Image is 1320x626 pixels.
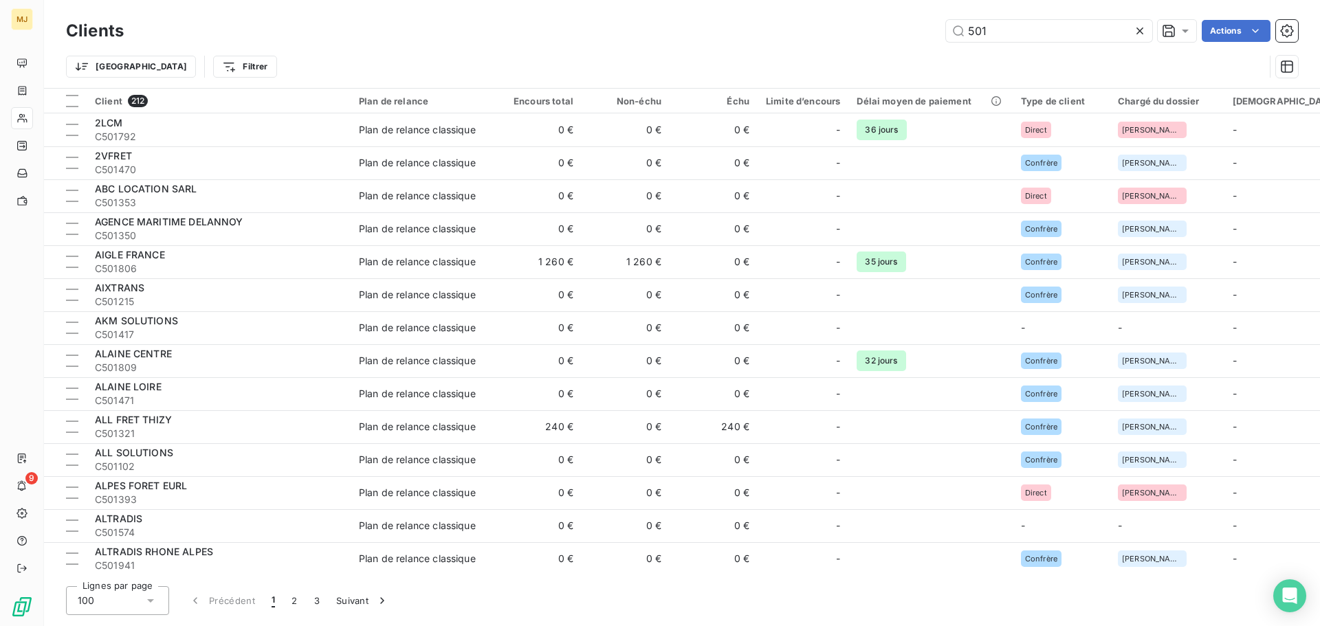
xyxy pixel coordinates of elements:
span: [PERSON_NAME] [1122,390,1182,398]
span: - [836,288,840,302]
span: - [1233,223,1237,234]
span: [PERSON_NAME] [1122,159,1182,167]
td: 0 € [494,146,582,179]
td: 0 € [582,146,670,179]
input: Rechercher [946,20,1152,42]
span: [PERSON_NAME] [1122,291,1182,299]
span: - [1233,519,1237,531]
span: [PERSON_NAME] [1122,423,1182,431]
span: - [1118,322,1122,333]
span: ABC LOCATION SARL [95,183,197,194]
div: Plan de relance classique [359,420,476,434]
span: C501102 [95,460,342,473]
span: C501806 [95,262,342,276]
span: [PERSON_NAME] [1122,555,1182,563]
span: 100 [78,594,94,607]
td: 0 € [670,146,758,179]
td: 0 € [494,542,582,575]
td: 0 € [670,245,758,278]
div: Plan de relance classique [359,486,476,500]
span: ALAINE LOIRE [95,381,162,392]
td: 0 € [582,278,670,311]
img: Logo LeanPay [11,596,33,618]
td: 0 € [670,542,758,575]
td: 0 € [670,443,758,476]
td: 0 € [582,311,670,344]
span: - [836,354,840,368]
span: - [1233,355,1237,366]
span: 2VFRET [95,150,132,161]
span: Client [95,96,122,107]
div: Plan de relance classique [359,552,476,566]
button: Actions [1202,20,1270,42]
td: 0 € [494,179,582,212]
span: Confrère [1025,159,1057,167]
span: - [1021,322,1025,333]
span: [PERSON_NAME] [1122,192,1182,200]
div: Plan de relance classique [359,156,476,170]
span: - [1233,322,1237,333]
span: ALPES FORET EURL [95,480,187,491]
div: Plan de relance classique [359,354,476,368]
span: 35 jours [857,251,905,272]
span: 36 jours [857,120,906,140]
div: Limite d’encours [766,96,840,107]
span: 32 jours [857,350,905,371]
td: 0 € [670,113,758,146]
span: Direct [1025,192,1047,200]
span: - [1233,124,1237,135]
span: Confrère [1025,390,1057,398]
td: 0 € [494,443,582,476]
span: - [1021,519,1025,531]
div: Plan de relance [359,96,485,107]
td: 0 € [494,113,582,146]
span: - [836,255,840,269]
span: - [836,519,840,533]
span: AIXTRANS [95,282,144,293]
td: 0 € [494,509,582,542]
span: C501809 [95,361,342,375]
div: Encours total [502,96,573,107]
td: 0 € [494,344,582,377]
td: 0 € [494,212,582,245]
td: 0 € [670,278,758,311]
td: 0 € [670,212,758,245]
span: [PERSON_NAME] [1122,489,1182,497]
td: 0 € [494,278,582,311]
h3: Clients [66,19,124,43]
span: AIGLE FRANCE [95,249,165,260]
td: 0 € [494,476,582,509]
div: Plan de relance classique [359,255,476,269]
td: 0 € [582,509,670,542]
span: Confrère [1025,555,1057,563]
td: 0 € [670,344,758,377]
span: - [836,420,840,434]
span: [PERSON_NAME] [1122,456,1182,464]
span: Confrère [1025,423,1057,431]
td: 240 € [670,410,758,443]
td: 0 € [582,410,670,443]
span: Confrère [1025,456,1057,464]
span: AGENCE MARITIME DELANNOY [95,216,243,227]
td: 0 € [670,509,758,542]
span: 2LCM [95,117,123,128]
div: Plan de relance classique [359,453,476,467]
span: - [836,486,840,500]
span: [PERSON_NAME] [1122,126,1182,134]
span: Confrère [1025,291,1057,299]
span: - [836,156,840,170]
button: [GEOGRAPHIC_DATA] [66,56,196,78]
td: 0 € [670,377,758,410]
span: - [836,321,840,335]
td: 0 € [582,476,670,509]
span: ALL SOLUTIONS [95,447,173,458]
td: 0 € [582,113,670,146]
td: 1 260 € [582,245,670,278]
td: 0 € [670,179,758,212]
span: ALAINE CENTRE [95,348,172,359]
span: C501941 [95,559,342,572]
span: - [1233,256,1237,267]
button: Filtrer [213,56,276,78]
span: Direct [1025,126,1047,134]
td: 0 € [670,311,758,344]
